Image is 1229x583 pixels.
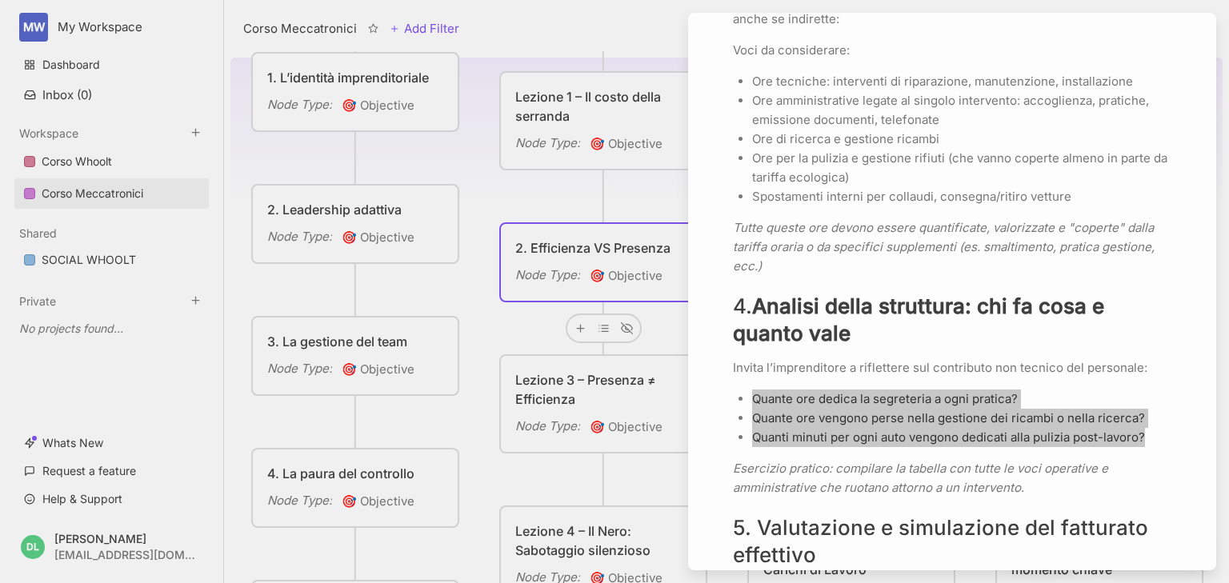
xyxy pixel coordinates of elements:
[733,220,1158,274] em: Tutte queste ore devono essere quantificate, valorizzate e "coperte" dalla tariffa oraria o da sp...
[752,130,1171,149] p: Ore di ricerca e gestione ricambi
[733,358,1171,377] p: Invita l’imprenditore a riflettere sul contributo non tecnico del personale:
[733,293,1171,346] h2: 4.
[733,461,1111,495] em: Esercizio pratico: compilare la tabella con tutte le voci operative e amministrative che ruotano ...
[752,389,1171,409] p: Quante ore dedica la segreteria a ogni pratica?
[733,459,1171,497] p: .
[752,187,1171,206] p: Spostamenti interni per collaudi, consegna/ritiro vetture
[733,514,1171,568] h2: 5. Valutazione e simulazione del fatturato effettivo
[752,149,1171,187] p: Ore per la pulizia e gestione rifiuti (che vanno coperte almeno in parte da tariffa ecologica)
[752,428,1171,447] p: Quanti minuti per ogni auto vengono dedicati alla pulizia post-lavoro?
[752,91,1171,130] p: Ore amministrative legate al singolo intervento: accoglienza, pratiche, emissione documenti, tele...
[752,72,1171,91] p: Ore tecniche: interventi di riparazione, manutenzione, installazione
[733,293,1110,345] strong: Analisi della struttura: chi fa cosa e quanto vale
[733,41,1171,60] p: Voci da considerare:
[752,409,1171,428] p: Quante ore vengono perse nella gestione dei ricambi o nella ricerca?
